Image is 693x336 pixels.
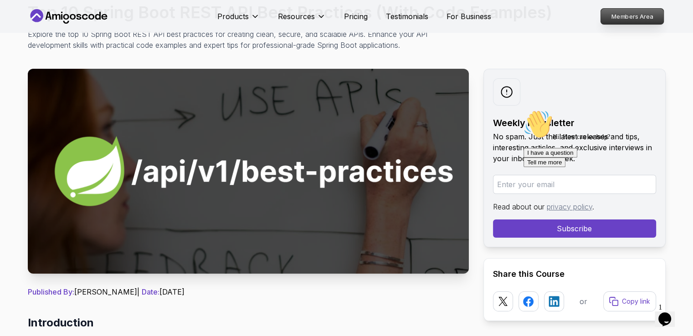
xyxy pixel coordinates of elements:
h2: Introduction [28,316,469,330]
a: Pricing [344,11,368,22]
img: Top 10 Spring Boot REST API Best Practices (With Code Examples) thumbnail [28,69,469,274]
a: Members Area [600,8,664,25]
button: I have a question [4,42,57,51]
button: Subscribe [493,219,656,238]
input: Enter your email [493,175,656,194]
button: Resources [278,11,326,29]
div: 👋Hi! How can we help?I have a questionTell me more [4,4,168,61]
iframe: chat widget [655,300,684,327]
h2: Weekly newsletter [493,117,656,129]
button: Copy link [603,291,656,311]
span: Date: [142,287,159,296]
p: Copy link [622,297,650,306]
h2: Share this Course [493,268,656,280]
img: :wave: [4,4,33,33]
span: Hi! How can we help? [4,27,90,34]
p: or [580,296,587,307]
span: Published By: [28,287,74,296]
p: Explore the top 10 Spring Boot REST API best practices for creating clean, secure, and scalable A... [28,29,436,51]
button: Tell me more [4,51,46,61]
iframe: chat widget [520,106,684,295]
p: Resources [278,11,315,22]
p: Read about our . [493,201,656,212]
p: Members Area [601,9,663,24]
p: No spam. Just the latest releases and tips, interesting articles, and exclusive interviews in you... [493,131,656,164]
p: Products [217,11,249,22]
p: [PERSON_NAME] | [DATE] [28,286,469,297]
a: Testimonials [386,11,428,22]
button: Products [217,11,260,29]
a: For Business [447,11,491,22]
